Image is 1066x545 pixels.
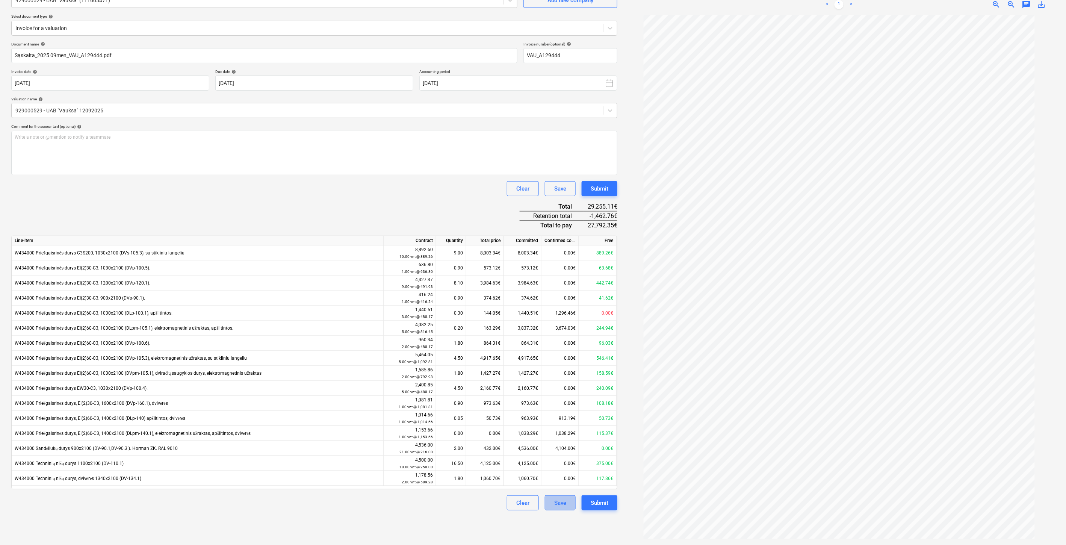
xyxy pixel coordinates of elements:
[541,396,579,411] div: 0.00€
[15,356,247,361] span: W434000 Priešgaisrinės durys EI(2)60-C3, 1030x2100 (DVp-105.3), elektromagnetinis užraktas, su st...
[387,427,433,441] div: 1,153.66
[11,48,517,63] input: Document name
[15,401,168,406] span: W434000 Priešgaisrinės durys, EI(2)30-C3, 1600x2100 (DVp-160.1), dvivėrės
[399,420,433,424] small: 1.00 vnt @ 1,014.66
[436,336,466,351] div: 1.80
[37,97,43,101] span: help
[504,471,541,486] div: 1,060.70€
[419,69,617,76] p: Accounting period
[11,14,617,19] div: Select document type
[504,245,541,260] div: 8,003.34€
[541,351,579,366] div: 0.00€
[466,411,504,426] div: 50.73€
[436,245,466,260] div: 9.00
[541,321,579,336] div: 3,674.03€
[387,306,433,320] div: 1,440.51
[436,236,466,245] div: Quantity
[436,441,466,456] div: 2.00
[387,397,433,410] div: 1,081.81
[541,260,579,276] div: 0.00€
[402,330,433,334] small: 5.00 vnt @ 816.45
[541,236,579,245] div: Confirmed costs
[15,295,145,301] span: W434000 Priešgaisrinės durys EI(2)30-C3, 900x2100 (DVp-90.1).
[387,321,433,335] div: 4,082.25
[466,456,504,471] div: 4,125.00€
[215,76,413,91] input: Due date not specified
[387,261,433,275] div: 636.80
[387,351,433,365] div: 5,464.05
[402,285,433,289] small: 9.00 vnt @ 491.93
[541,276,579,291] div: 0.00€
[402,269,433,274] small: 1.00 vnt @ 636.80
[387,442,433,456] div: 4,536.00
[541,245,579,260] div: 0.00€
[15,446,178,451] span: W434000 Sandėliukų durys 900x2100 (DV-90.1,DV-90.3 ). Horman ZK. RAL 9010
[579,471,617,486] div: 117.86€
[504,351,541,366] div: 4,917.65€
[402,390,433,394] small: 5.00 vnt @ 480.17
[15,310,172,316] span: W434000 Priešgaisrinės durys EI(2)60-C3, 1030x2100 (DLp-100.1), apšiltintos.
[579,306,617,321] div: 0.00€
[399,405,433,409] small: 1.00 vnt @ 1,081.81
[591,184,608,194] div: Submit
[520,202,584,211] div: Total
[436,381,466,396] div: 4.50
[579,426,617,441] div: 115.37€
[387,412,433,425] div: 1,014.66
[545,495,576,510] button: Save
[230,70,236,74] span: help
[387,472,433,486] div: 1,178.56
[504,306,541,321] div: 1,440.51€
[399,435,433,439] small: 1.00 vnt @ 1,153.66
[579,336,617,351] div: 96.03€
[504,260,541,276] div: 573.12€
[466,426,504,441] div: 0.00€
[541,381,579,396] div: 0.00€
[384,236,436,245] div: Contract
[554,498,566,508] div: Save
[541,471,579,486] div: 0.00€
[584,202,617,211] div: 29,255.11€
[579,245,617,260] div: 889.26€
[516,498,529,508] div: Clear
[466,336,504,351] div: 864.31€
[436,426,466,441] div: 0.00
[579,291,617,306] div: 41.62€
[466,306,504,321] div: 144.05€
[520,211,584,221] div: Retention total
[402,375,433,379] small: 2.00 vnt @ 792.93
[387,381,433,395] div: 2,400.85
[466,351,504,366] div: 4,917.65€
[436,306,466,321] div: 0.30
[402,315,433,319] small: 3.00 vnt @ 480.17
[436,396,466,411] div: 0.90
[545,181,576,196] button: Save
[466,321,504,336] div: 163.29€
[541,426,579,441] div: 1,038.29€
[399,465,433,469] small: 18.00 vnt @ 250.00
[215,69,413,74] div: Due date
[15,476,141,481] span: W434000 Techninių nišų durys, dvivėrės 1340x2100 (DV-134.1)
[466,381,504,396] div: 2,160.77€
[466,471,504,486] div: 1,060.70€
[582,181,617,196] button: Submit
[504,411,541,426] div: 963.93€
[11,69,209,74] div: Invoice date
[541,366,579,381] div: 0.00€
[554,184,566,194] div: Save
[15,280,150,286] span: W434000 Priešgaisrinės durys EI(2)30-C3, 1200x2100 (DVp-120.1).
[419,76,617,91] button: [DATE]
[15,416,185,421] span: W434000 Priešgaisrinės durys, EI(2)60-C3, 1400x2100 (DLp-140) apšiltintos, dvivėrės
[520,221,584,230] div: Total to pay
[584,221,617,230] div: 27,792.35€
[402,480,433,484] small: 2.00 vnt @ 589.28
[15,386,148,391] span: W434000 Priešgaisrinės durys EW30-C3, 1030x2100 (DVp-100.4).
[15,265,150,271] span: W434000 Priešgaisrinės durys EI(2)30-C3, 1030x2100 (DVp-100.5).
[387,457,433,471] div: 4,500.00
[523,42,617,47] div: Invoice number (optional)
[591,498,608,508] div: Submit
[584,211,617,221] div: -1,462.76€
[504,366,541,381] div: 1,427.27€
[579,260,617,276] div: 63.68€
[504,381,541,396] div: 2,160.77€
